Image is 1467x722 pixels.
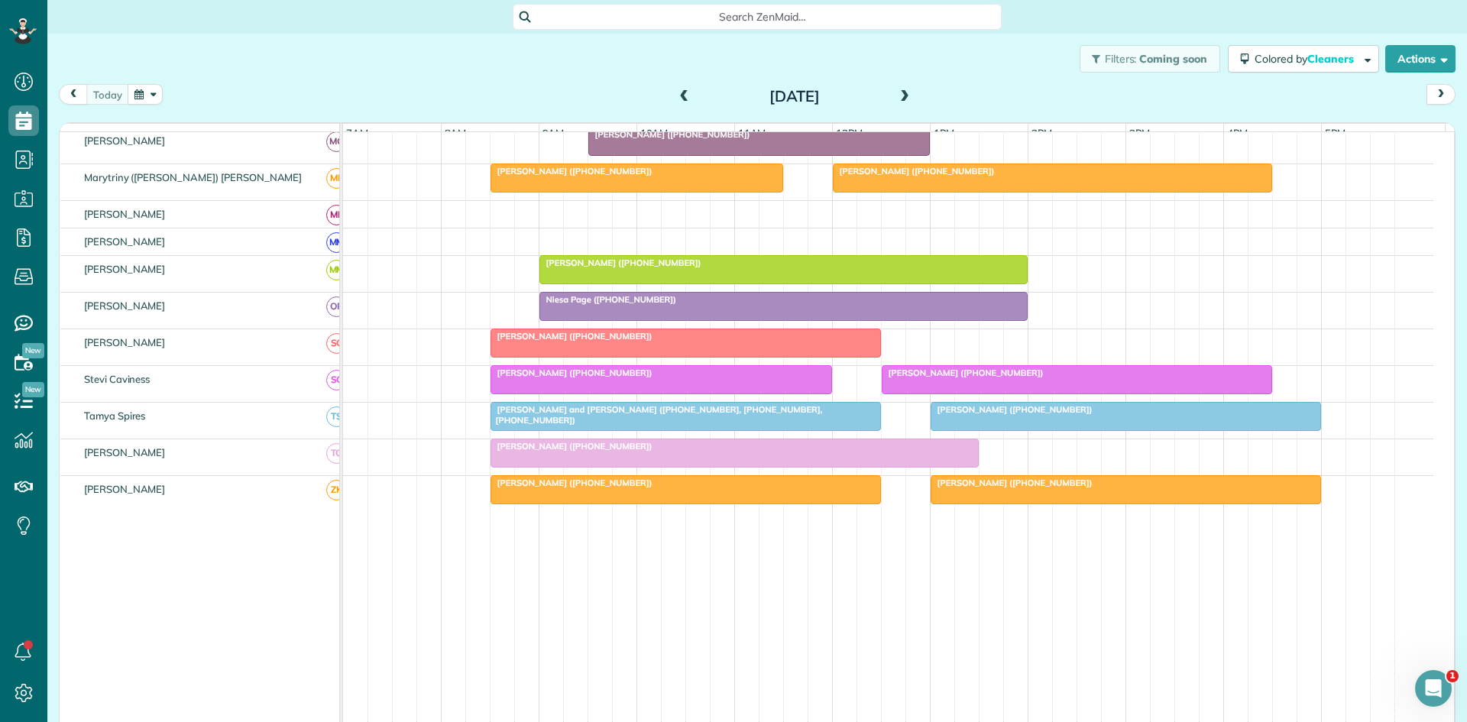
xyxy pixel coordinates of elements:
span: 7am [343,127,371,139]
span: [PERSON_NAME] [81,483,169,495]
button: today [86,84,129,105]
button: Colored byCleaners [1228,45,1379,73]
span: [PERSON_NAME] ([PHONE_NUMBER]) [490,441,653,452]
span: New [22,343,44,358]
span: [PERSON_NAME] [81,134,169,147]
span: OR [326,296,347,317]
span: 1 [1446,670,1459,682]
span: Coming soon [1139,52,1208,66]
span: Filters: [1105,52,1137,66]
h2: [DATE] [699,88,890,105]
button: prev [59,84,88,105]
span: ME [326,168,347,189]
span: [PERSON_NAME] ([PHONE_NUMBER]) [490,478,653,488]
span: [PERSON_NAME] ([PHONE_NUMBER]) [930,404,1093,415]
span: ML [326,205,347,225]
span: 11am [735,127,769,139]
span: [PERSON_NAME] [81,208,169,220]
span: TS [326,406,347,427]
span: 3pm [1126,127,1153,139]
span: SC [326,370,347,390]
span: [PERSON_NAME] ([PHONE_NUMBER]) [539,257,702,268]
span: TG [326,443,347,464]
span: [PERSON_NAME] ([PHONE_NUMBER]) [490,367,653,378]
span: 12pm [833,127,866,139]
span: Colored by [1255,52,1359,66]
iframe: Intercom live chat [1415,670,1452,707]
span: [PERSON_NAME] ([PHONE_NUMBER]) [881,367,1044,378]
span: New [22,382,44,397]
span: 10am [637,127,672,139]
span: 9am [539,127,568,139]
span: [PERSON_NAME] ([PHONE_NUMBER]) [490,331,653,342]
span: 5pm [1322,127,1349,139]
span: [PERSON_NAME] ([PHONE_NUMBER]) [490,166,653,176]
span: 2pm [1028,127,1055,139]
span: [PERSON_NAME] ([PHONE_NUMBER]) [930,478,1093,488]
span: Marytriny ([PERSON_NAME]) [PERSON_NAME] [81,171,305,183]
span: [PERSON_NAME] [81,299,169,312]
span: [PERSON_NAME] [81,263,169,275]
span: ZK [326,480,347,500]
button: Actions [1385,45,1456,73]
span: MG [326,131,347,152]
span: Cleaners [1307,52,1356,66]
span: Tamya Spires [81,410,149,422]
span: 4pm [1224,127,1251,139]
span: Stevi Caviness [81,373,153,385]
span: [PERSON_NAME] [81,446,169,458]
span: [PERSON_NAME] ([PHONE_NUMBER]) [832,166,996,176]
span: MM [326,260,347,280]
span: [PERSON_NAME] [81,336,169,348]
span: MM [326,232,347,253]
span: [PERSON_NAME] and [PERSON_NAME] ([PHONE_NUMBER], [PHONE_NUMBER], [PHONE_NUMBER]) [490,404,823,426]
span: SC [326,333,347,354]
span: Niesa Page ([PHONE_NUMBER]) [539,294,678,305]
span: 8am [442,127,470,139]
span: [PERSON_NAME] [81,235,169,248]
span: [PERSON_NAME] ([PHONE_NUMBER]) [588,129,751,140]
span: 1pm [931,127,957,139]
button: next [1427,84,1456,105]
